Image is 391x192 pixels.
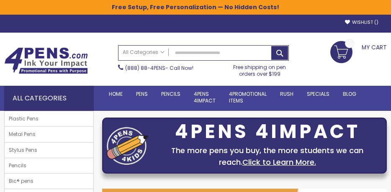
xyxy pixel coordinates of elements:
[280,90,293,97] span: Rush
[4,47,88,74] img: 4Pens Custom Pens and Promotional Products
[229,90,267,104] span: 4PROMOTIONAL ITEMS
[5,111,93,126] a: Plastic Pens
[5,158,31,173] span: Pencils
[125,64,165,72] a: (888) 88-4PENS
[129,86,154,102] a: Pens
[136,90,148,97] span: Pens
[345,19,378,26] a: Wishlist
[5,111,43,126] span: Plastic Pens
[125,64,193,72] span: - Call Now!
[118,46,169,59] a: All Categories
[5,143,41,158] span: Stylus Pens
[5,143,93,158] a: Stylus Pens
[109,90,123,97] span: Home
[123,49,165,56] span: All Categories
[273,86,300,102] a: Rush
[154,86,187,102] a: Pencils
[242,157,316,167] a: Click to Learn More.
[222,86,273,109] a: 4PROMOTIONALITEMS
[336,86,363,102] a: Blog
[4,86,94,111] div: All Categories
[5,127,40,142] span: Metal Pens
[194,90,216,104] span: 4Pens 4impact
[102,86,129,102] a: Home
[153,145,383,168] div: The more pens you buy, the more students we can reach.
[307,90,329,97] span: Specials
[5,174,38,189] span: Bic® pens
[5,127,93,142] a: Metal Pens
[161,90,180,97] span: Pencils
[187,86,222,109] a: 4Pens4impact
[5,174,93,189] a: Bic® pens
[300,86,336,102] a: Specials
[343,90,356,97] span: Blog
[5,158,93,173] a: Pencils
[153,123,383,141] div: 4PENS 4IMPACT
[107,127,149,165] img: four_pen_logo.png
[230,61,289,77] div: Free shipping on pen orders over $199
